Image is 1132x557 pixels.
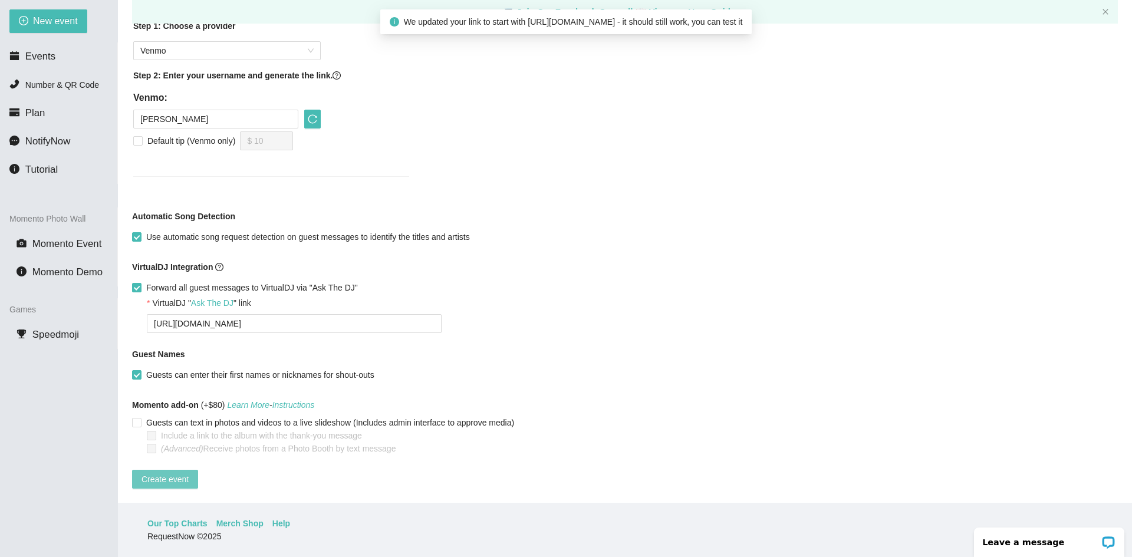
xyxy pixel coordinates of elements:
[966,520,1132,557] iframe: LiveChat chat widget
[143,134,240,147] span: Default tip (Venmo only)
[25,80,99,90] span: Number & QR Code
[152,296,251,309] div: VirtualDJ " " link
[147,314,442,333] textarea: [URL][DOMAIN_NAME]
[404,17,743,27] span: We updated your link to start with [URL][DOMAIN_NAME] - it should still work, you can test it
[272,400,315,410] a: Instructions
[305,114,320,124] span: reload
[19,16,28,27] span: plus-circle
[156,442,400,455] span: Receive photos from a Photo Booth by text message
[390,17,399,27] span: info-circle
[141,281,363,294] span: Forward all guest messages to VirtualDJ via "Ask The DJ"
[1102,8,1109,16] button: close
[32,238,102,249] span: Momento Event
[32,329,79,340] span: Speedmoji
[133,110,298,128] input: Venmo username (without the @)
[227,400,269,410] a: Learn More
[17,329,27,339] span: trophy
[503,6,514,17] span: laptop
[304,110,321,128] button: reload
[33,14,78,28] span: New event
[141,473,189,486] span: Create event
[141,368,379,381] span: Guests can enter their first names or nicknames for shout-outs
[9,51,19,61] span: calendar
[25,107,45,118] span: Plan
[1102,8,1109,15] span: close
[132,262,213,272] b: VirtualDJ Integration
[17,266,27,276] span: info-circle
[132,398,314,411] span: (+$80)
[133,71,333,80] b: Step 2: Enter your username and generate the link.
[25,51,55,62] span: Events
[9,136,19,146] span: message
[140,42,314,60] span: Venmo
[147,530,1100,543] div: RequestNow © 2025
[25,136,70,147] span: NotifyNow
[272,517,290,530] a: Help
[156,429,367,442] span: Include a link to the album with the thank-you message
[25,164,58,175] span: Tutorial
[227,400,314,410] i: -
[9,107,19,117] span: credit-card
[132,350,185,359] b: Guest Names
[17,238,27,248] span: camera
[503,6,636,17] a: laptop Join Our Facebook Group ||
[147,517,208,530] a: Our Top Charts
[9,164,19,174] span: info-circle
[9,9,87,33] button: plus-circleNew event
[161,444,203,453] i: (Advanced)
[216,517,264,530] a: Merch Shop
[141,416,519,429] span: Guests can text in photos and videos to a live slideshow (Includes admin interface to approve media)
[141,230,475,243] span: Use automatic song request detection on guest messages to identify the titles and artists
[32,266,103,278] span: Momento Demo
[636,6,647,17] span: laptop
[636,6,736,17] a: laptop View our User Guide
[132,210,235,223] b: Automatic Song Detection
[215,263,223,271] span: question-circle
[191,298,233,308] a: Ask The DJ
[132,400,199,410] b: Momento add-on
[9,79,19,89] span: phone
[333,71,341,80] span: question-circle
[132,470,198,489] button: Create event
[133,21,235,31] b: Step 1: Choose a provider
[133,91,321,105] h5: Venmo:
